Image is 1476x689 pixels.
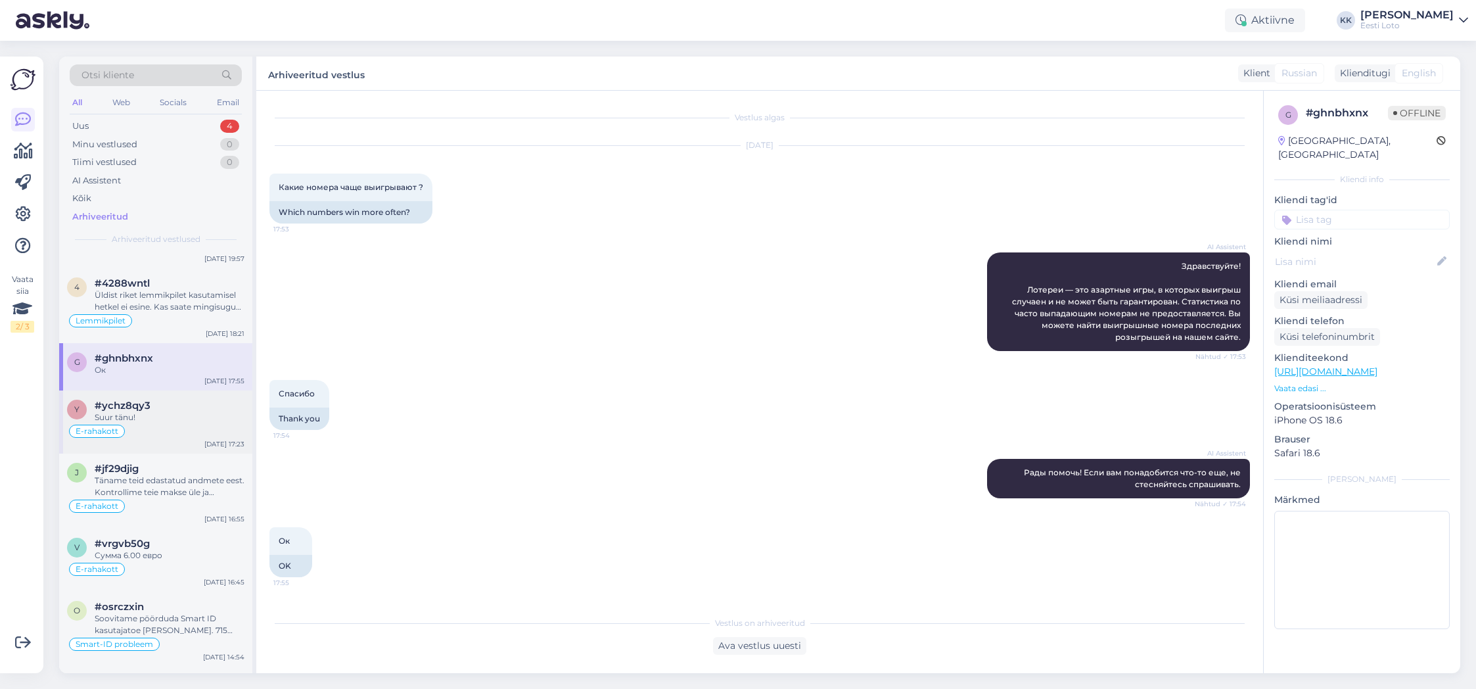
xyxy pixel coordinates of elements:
p: Safari 18.6 [1274,446,1450,460]
span: Lemmikpilet [76,317,126,325]
input: Lisa nimi [1275,254,1435,269]
p: Kliendi nimi [1274,235,1450,249]
div: [GEOGRAPHIC_DATA], [GEOGRAPHIC_DATA] [1278,134,1437,162]
span: Ок [279,536,290,546]
span: #ychz8qy3 [95,400,150,412]
div: Arhiveeritud [72,210,128,224]
span: AI Assistent [1197,242,1246,252]
div: Сумма 6.00 евро [95,550,244,561]
div: Vaata siia [11,273,34,333]
span: y [74,404,80,414]
span: #osrczxin [95,601,144,613]
span: Nähtud ✓ 17:53 [1195,352,1246,362]
span: 17:54 [273,431,323,440]
div: Küsi telefoninumbrit [1274,328,1380,346]
p: iPhone OS 18.6 [1274,414,1450,427]
div: Küsi meiliaadressi [1274,291,1368,309]
div: Thank you [269,408,329,430]
span: E-rahakott [76,502,118,510]
input: Lisa tag [1274,210,1450,229]
div: Kliendi info [1274,174,1450,185]
div: Tiimi vestlused [72,156,137,169]
div: [DATE] 18:21 [206,329,244,339]
div: Kõik [72,192,91,205]
div: Eesti Loto [1360,20,1454,31]
div: # ghnbhxnx [1306,105,1388,121]
span: g [74,357,80,367]
span: Vestlus on arhiveeritud [715,617,805,629]
span: j [75,467,79,477]
span: AI Assistent [1197,448,1246,458]
div: 2 / 3 [11,321,34,333]
span: v [74,542,80,552]
span: Здравствуйте! Лотереи — это азартные игры, в которых выигрыш случаен и не может быть гарантирован... [1012,261,1243,342]
div: Socials [157,94,189,111]
p: Klienditeekond [1274,351,1450,365]
div: [DATE] 17:55 [204,376,244,386]
div: [DATE] 16:55 [204,514,244,524]
span: #vrgvb50g [95,538,150,550]
span: E-rahakott [76,565,118,573]
span: Рады помочь! Если вам понадобится что-то еще, не стесняйтесь спрашивать. [1024,467,1243,489]
p: Märkmed [1274,493,1450,507]
div: Aktiivne [1225,9,1305,32]
div: 0 [220,156,239,169]
div: [DATE] 16:45 [204,577,244,587]
p: Kliendi email [1274,277,1450,291]
div: All [70,94,85,111]
div: Uus [72,120,89,133]
div: 4 [220,120,239,133]
div: Üldist riket lemmikpilet kasutamisel hetkel ei esine. Kas saate mingisuguse veateate? [95,289,244,313]
div: Ava vestlus uuesti [713,637,806,655]
div: [PERSON_NAME] [1360,10,1454,20]
div: Web [110,94,133,111]
span: #ghnbhxnx [95,352,153,364]
span: E-rahakott [76,427,118,435]
div: Which numbers win more often? [269,201,432,224]
span: Какие номера чаще выигрывают ? [279,182,423,192]
span: g [1285,110,1291,120]
div: 0 [220,138,239,151]
div: Ок [95,364,244,376]
div: Klient [1238,66,1270,80]
div: Email [214,94,242,111]
span: Smart-ID probleem [76,640,153,648]
img: Askly Logo [11,67,35,92]
div: [DATE] 14:54 [203,652,244,662]
div: OK [269,555,312,577]
div: [DATE] 19:57 [204,254,244,264]
div: Klienditugi [1335,66,1391,80]
span: #4288wntl [95,277,150,289]
span: Спасибо [279,389,315,398]
p: Kliendi tag'id [1274,193,1450,207]
span: Nähtud ✓ 17:54 [1195,499,1246,509]
span: Russian [1281,66,1317,80]
span: Offline [1388,106,1446,120]
a: [PERSON_NAME]Eesti Loto [1360,10,1468,31]
span: 17:53 [273,224,323,234]
span: 17:55 [273,578,323,588]
p: Operatsioonisüsteem [1274,400,1450,414]
div: Soovitame pöörduda Smart ID kasutajatoe [PERSON_NAME]. 715 1606 või [DOMAIN_NAME][EMAIL_ADDRESS][... [95,613,244,636]
span: Arhiveeritud vestlused [112,233,200,245]
div: Minu vestlused [72,138,137,151]
div: KK [1337,11,1355,30]
div: [PERSON_NAME] [1274,473,1450,485]
span: #jf29djig [95,463,139,475]
div: Täname teid edastatud andmete eest. Kontrollime teie makse üle ja suuname selle teie e-rahakotti ... [95,475,244,498]
p: Brauser [1274,433,1450,446]
div: [DATE] [269,139,1250,151]
div: Suur tänu! [95,412,244,423]
span: Otsi kliente [81,68,134,82]
span: o [74,606,80,615]
div: Vestlus algas [269,112,1250,124]
p: Vaata edasi ... [1274,383,1450,394]
p: Kliendi telefon [1274,314,1450,328]
div: [DATE] 17:23 [204,439,244,449]
span: 4 [74,282,80,292]
label: Arhiveeritud vestlus [268,64,365,82]
a: [URL][DOMAIN_NAME] [1274,366,1377,377]
div: AI Assistent [72,174,121,187]
span: English [1402,66,1436,80]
